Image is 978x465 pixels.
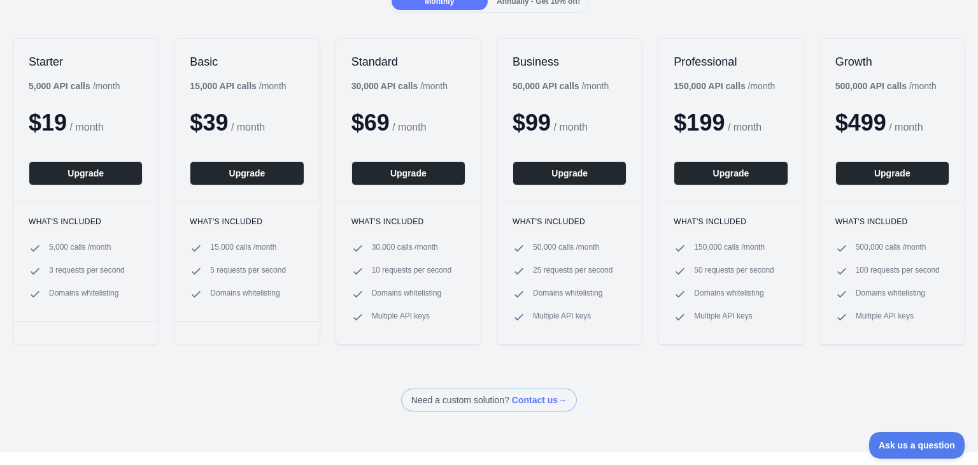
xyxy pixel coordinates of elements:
span: 10 requests per second [372,265,451,278]
h3: What's included [513,217,627,227]
iframe: Toggle Customer Support [869,432,965,459]
span: 150,000 calls / month [694,242,765,255]
h3: What's included [835,217,949,227]
span: 50 requests per second [694,265,774,278]
span: 30,000 calls / month [372,242,438,255]
span: 25 requests per second [533,265,613,278]
h3: What's included [674,217,788,227]
span: 50,000 calls / month [533,242,599,255]
h3: What's included [351,217,465,227]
